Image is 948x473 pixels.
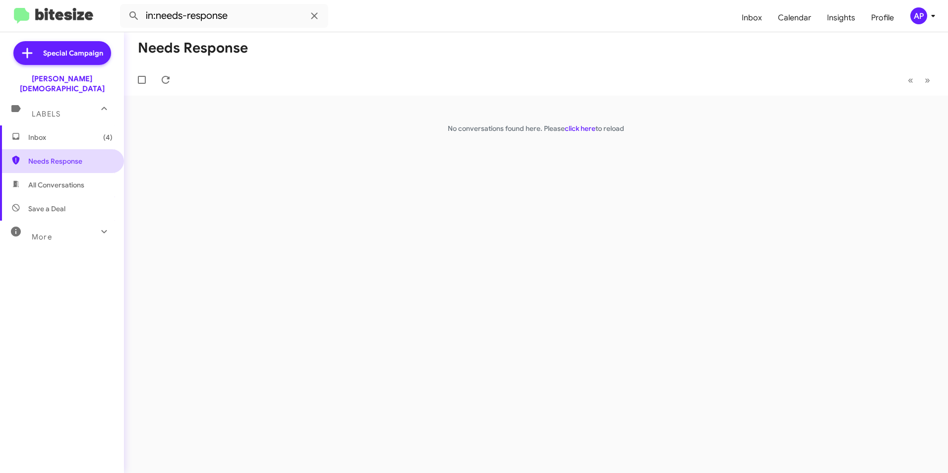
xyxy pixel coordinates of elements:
span: All Conversations [28,180,84,190]
span: More [32,233,52,241]
span: (4) [103,132,113,142]
span: Needs Response [28,156,113,166]
a: Inbox [734,3,770,32]
span: « [908,74,913,86]
span: Labels [32,110,60,118]
span: Inbox [28,132,113,142]
span: » [925,74,930,86]
h1: Needs Response [138,40,248,56]
span: Special Campaign [43,48,103,58]
a: click here [565,124,595,133]
a: Special Campaign [13,41,111,65]
input: Search [120,4,328,28]
div: AP [910,7,927,24]
nav: Page navigation example [902,70,936,90]
button: Previous [902,70,919,90]
button: Next [919,70,936,90]
a: Profile [863,3,902,32]
span: Save a Deal [28,204,65,214]
button: AP [902,7,937,24]
a: Calendar [770,3,819,32]
p: No conversations found here. Please to reload [124,123,948,133]
a: Insights [819,3,863,32]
